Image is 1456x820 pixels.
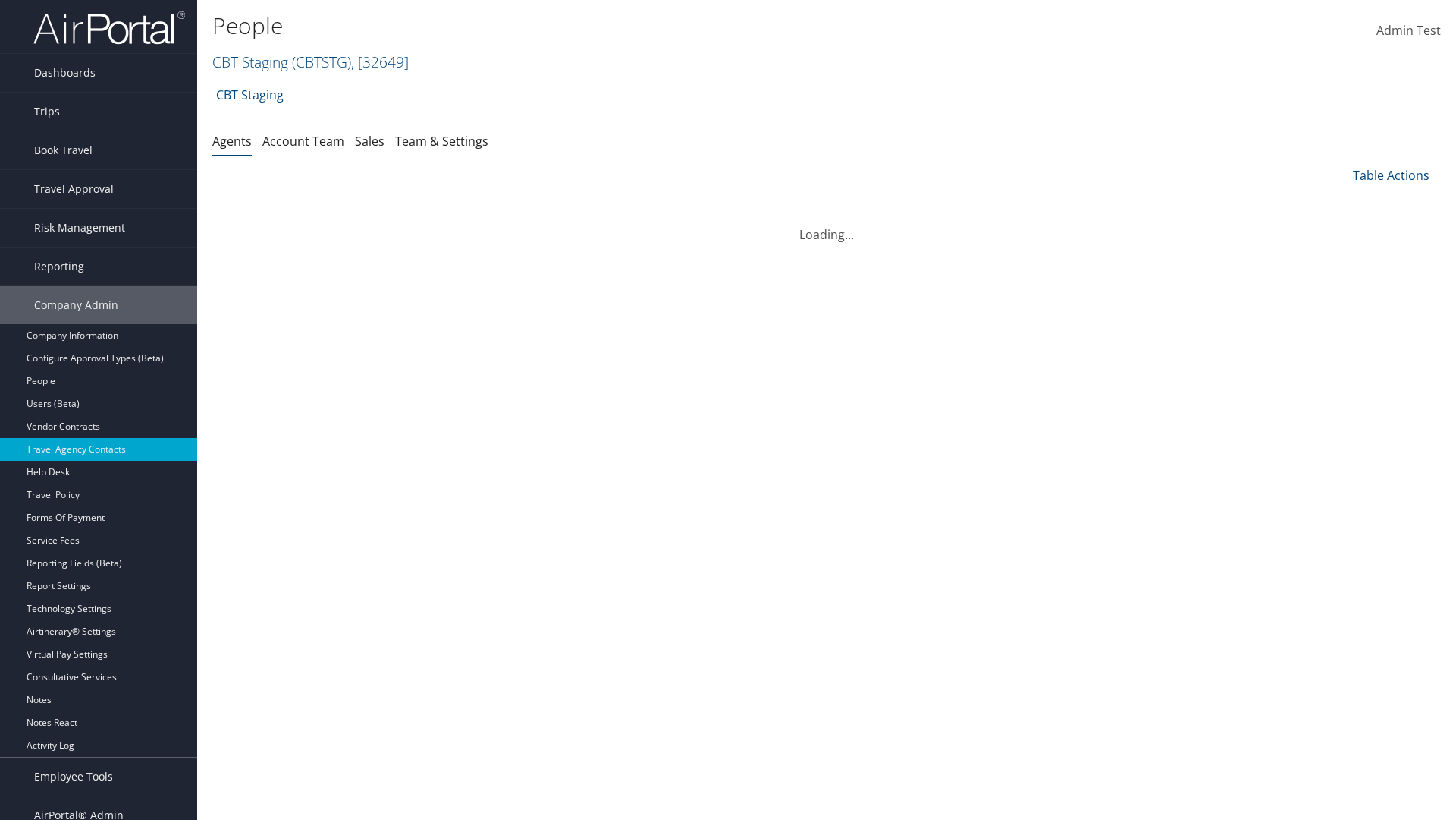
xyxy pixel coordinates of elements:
[34,248,84,285] span: Reporting
[1353,167,1429,184] a: Table Actions
[34,131,93,169] span: Book Travel
[216,80,284,110] a: CBT Staging
[212,52,409,72] a: CBT Staging
[34,758,113,796] span: Employee Tools
[34,54,96,92] span: Dashboards
[1376,8,1441,55] a: Admin Test
[395,133,488,150] a: Team & Settings
[355,133,384,150] a: Sales
[34,93,60,131] span: Trips
[262,133,344,150] a: Account Team
[212,133,252,150] a: Agents
[34,209,125,247] span: Risk Management
[34,286,118,324] span: Company Admin
[33,10,185,46] img: airportal-logo.png
[1376,22,1441,39] span: Admin Test
[212,207,1441,244] div: Loading...
[292,52,351,72] span: ( CBTSTG )
[34,170,114,208] span: Travel Approval
[351,52,409,72] span: , [ 32649 ]
[212,10,1031,42] h1: People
